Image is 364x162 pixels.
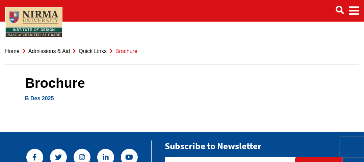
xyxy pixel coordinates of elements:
a: Home [5,48,20,54]
h2: Subscribe to Newsletter [165,140,261,152]
h1: Brochure [25,75,339,91]
span: Brochure [115,48,137,54]
img: main_logo [5,7,62,37]
a: B Des 2025 [25,96,54,101]
a: Admissions & Aid [28,48,70,54]
a: Quick Links [79,48,107,54]
nav: breadcrumb [5,38,359,64]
